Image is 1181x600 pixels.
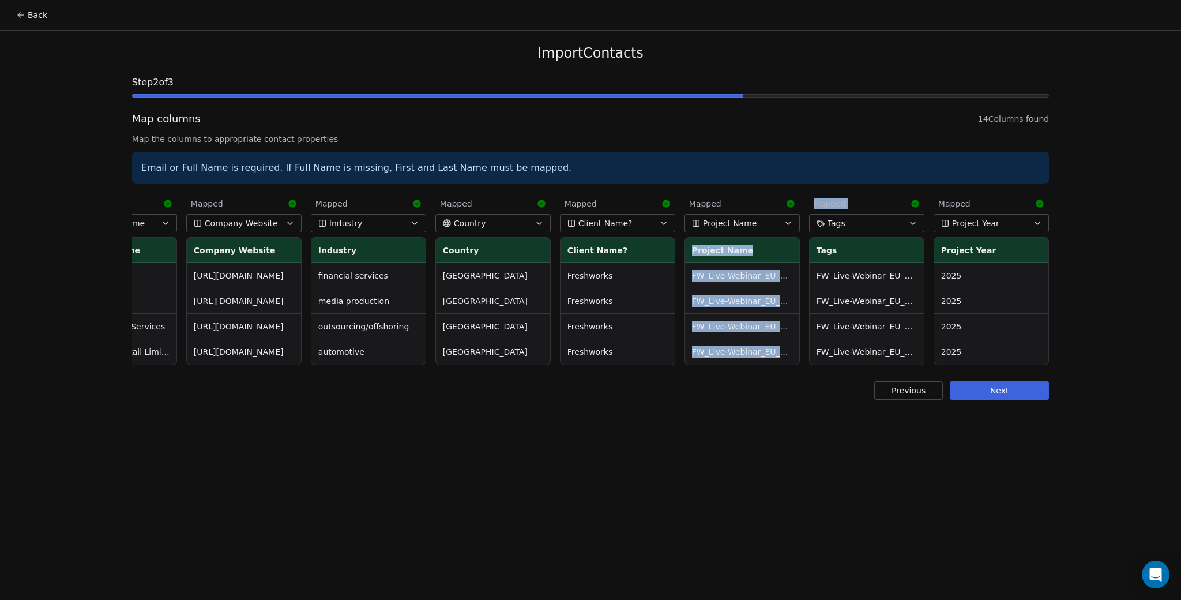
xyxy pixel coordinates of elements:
td: FW_Live-Webinar_EU_27thAugust'25 - Batch 2 [810,288,924,314]
span: Map columns [132,111,201,126]
td: Freshworks [561,339,675,365]
td: [URL][DOMAIN_NAME] [187,263,301,288]
span: Mapped [814,198,846,209]
div: Open Intercom Messenger [1142,561,1169,588]
td: FW_Live-Webinar_EU_27thAugust'25 - Batch 2 [810,314,924,339]
td: FW_Live-Webinar_EU_27thAugust'25 - Batch 2 [810,263,924,288]
td: FW_Live-Webinar_EU_27thAugust'25 [685,314,799,339]
span: Mapped [440,198,472,209]
td: [GEOGRAPHIC_DATA] [436,314,550,339]
th: Client Name? [561,238,675,263]
td: 2025 [934,263,1048,288]
td: outsourcing/offshoring [311,314,426,339]
td: [GEOGRAPHIC_DATA] [436,263,550,288]
span: Map the columns to appropriate contact properties [132,133,1049,145]
div: Email or Full Name is required. If Full Name is missing, First and Last Name must be mapped. [132,152,1049,184]
td: FW_Live-Webinar_EU_27thAugust'25 [685,339,799,365]
td: media production [311,288,426,314]
td: [GEOGRAPHIC_DATA] [436,339,550,365]
button: Previous [874,381,943,400]
span: Industry [329,217,363,229]
td: financial services [311,263,426,288]
span: Mapped [315,198,348,209]
th: Project Name [685,238,799,263]
td: FW_Live-Webinar_EU_27thAugust'25 - Batch 2 [810,339,924,365]
span: Mapped [191,198,223,209]
td: [URL][DOMAIN_NAME] [187,288,301,314]
td: 2025 [934,288,1048,314]
span: Mapped [565,198,597,209]
td: [URL][DOMAIN_NAME] [187,314,301,339]
button: Next [950,381,1049,400]
span: Company Website [205,217,278,229]
td: automotive [311,339,426,365]
span: Import Contacts [537,44,643,62]
th: Tags [810,238,924,263]
td: [GEOGRAPHIC_DATA] [436,288,550,314]
span: Step 2 of 3 [132,76,1049,89]
span: Tags [828,217,845,229]
th: Company Website [187,238,301,263]
th: Industry [311,238,426,263]
span: Mapped [938,198,971,209]
td: FW_Live-Webinar_EU_27thAugust'25 [685,263,799,288]
td: Freshworks [561,314,675,339]
span: Client Name? [578,217,633,229]
span: Project Name [703,217,757,229]
th: Project Year [934,238,1048,263]
td: 2025 [934,339,1048,365]
td: 2025 [934,314,1048,339]
span: Country [454,217,486,229]
th: Country [436,238,550,263]
span: 14 Columns found [978,113,1049,125]
td: Freshworks [561,288,675,314]
td: FW_Live-Webinar_EU_27thAugust'25 [685,288,799,314]
td: Freshworks [561,263,675,288]
button: Back [9,5,54,25]
span: Mapped [689,198,721,209]
td: [URL][DOMAIN_NAME] [187,339,301,365]
span: Project Year [952,217,999,229]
